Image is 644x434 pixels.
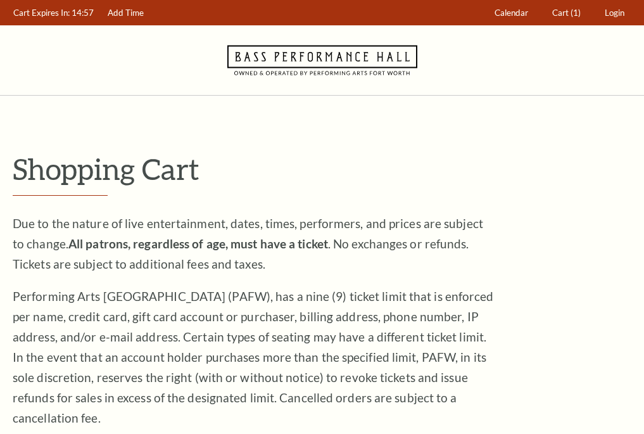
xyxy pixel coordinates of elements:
[102,1,150,25] a: Add Time
[68,236,328,251] strong: All patrons, regardless of age, must have a ticket
[495,8,528,18] span: Calendar
[13,8,70,18] span: Cart Expires In:
[599,1,631,25] a: Login
[489,1,534,25] a: Calendar
[72,8,94,18] span: 14:57
[605,8,624,18] span: Login
[13,286,494,428] p: Performing Arts [GEOGRAPHIC_DATA] (PAFW), has a nine (9) ticket limit that is enforced per name, ...
[571,8,581,18] span: (1)
[552,8,569,18] span: Cart
[546,1,587,25] a: Cart (1)
[13,153,631,185] p: Shopping Cart
[13,216,483,271] span: Due to the nature of live entertainment, dates, times, performers, and prices are subject to chan...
